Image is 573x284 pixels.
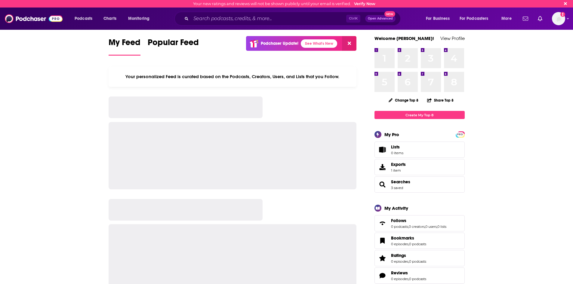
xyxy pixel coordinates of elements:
img: User Profile [552,12,565,25]
span: Reviews [374,267,465,284]
a: 0 podcasts [409,277,426,281]
a: PRO [457,132,464,136]
img: Podchaser - Follow, Share and Rate Podcasts [5,13,63,24]
span: Popular Feed [148,37,199,51]
button: open menu [422,14,457,23]
button: open menu [124,14,157,23]
a: View Profile [440,35,465,41]
span: Ratings [374,250,465,266]
div: Your new ratings and reviews will not be shown publicly until your email is verified. [193,2,375,6]
a: Create My Top 8 [374,111,465,119]
button: open menu [497,14,519,23]
span: Open Advanced [368,17,393,20]
a: Lists [374,142,465,158]
span: Bookmarks [374,233,465,249]
button: open menu [456,14,497,23]
a: Verify Now [354,2,375,6]
a: 0 podcasts [409,242,426,246]
a: 0 creators [409,224,425,229]
button: Show profile menu [552,12,565,25]
a: Searches [377,180,389,189]
a: 0 episodes [391,277,408,281]
a: Follows [391,218,446,223]
span: , [408,277,409,281]
div: Your personalized Feed is curated based on the Podcasts, Creators, Users, and Lists that you Follow. [109,66,357,87]
button: Change Top 8 [385,96,422,104]
span: Bookmarks [391,235,414,241]
a: 3 saved [391,186,403,190]
a: Bookmarks [377,237,389,245]
span: Exports [391,162,406,167]
a: 0 podcasts [391,224,408,229]
span: , [408,259,409,264]
a: 0 episodes [391,242,408,246]
span: 1 item [391,168,406,173]
span: For Business [426,14,450,23]
span: Lists [391,144,400,150]
a: 0 podcasts [409,259,426,264]
a: Exports [374,159,465,175]
a: 0 lists [437,224,446,229]
input: Search podcasts, credits, & more... [191,14,346,23]
span: Podcasts [75,14,92,23]
a: Popular Feed [148,37,199,56]
a: Charts [100,14,120,23]
span: New [384,11,395,17]
a: Ratings [391,253,426,258]
span: Searches [374,176,465,193]
span: My Feed [109,37,140,51]
span: Charts [103,14,116,23]
button: open menu [70,14,100,23]
a: Show notifications dropdown [535,14,545,24]
a: Reviews [377,271,389,280]
a: Searches [391,179,410,185]
button: Share Top 8 [427,94,454,106]
a: See What's New [301,39,337,48]
a: Show notifications dropdown [520,14,531,24]
button: Open AdvancedNew [365,15,396,22]
span: Lists [377,145,389,154]
a: Ratings [377,254,389,262]
span: For Podcasters [460,14,488,23]
span: Ratings [391,253,406,258]
span: 0 items [391,151,403,155]
span: More [501,14,512,23]
a: 0 episodes [391,259,408,264]
a: Bookmarks [391,235,426,241]
a: 0 users [425,224,437,229]
span: PRO [457,132,464,137]
span: Reviews [391,270,408,276]
a: My Feed [109,37,140,56]
span: Ctrl K [346,15,360,23]
span: Follows [391,218,406,223]
a: Reviews [391,270,426,276]
svg: Email not verified [560,12,565,17]
a: Welcome [PERSON_NAME]! [374,35,434,41]
span: , [425,224,425,229]
span: Logged in as carlosrosario [552,12,565,25]
div: My Pro [384,132,399,137]
p: Podchaser Update! [261,41,298,46]
span: Follows [374,215,465,231]
div: Search podcasts, credits, & more... [180,12,406,26]
span: , [408,242,409,246]
div: My Activity [384,205,408,211]
span: , [408,224,409,229]
span: Exports [377,163,389,171]
a: Follows [377,219,389,228]
span: Monitoring [128,14,149,23]
span: Lists [391,144,403,150]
